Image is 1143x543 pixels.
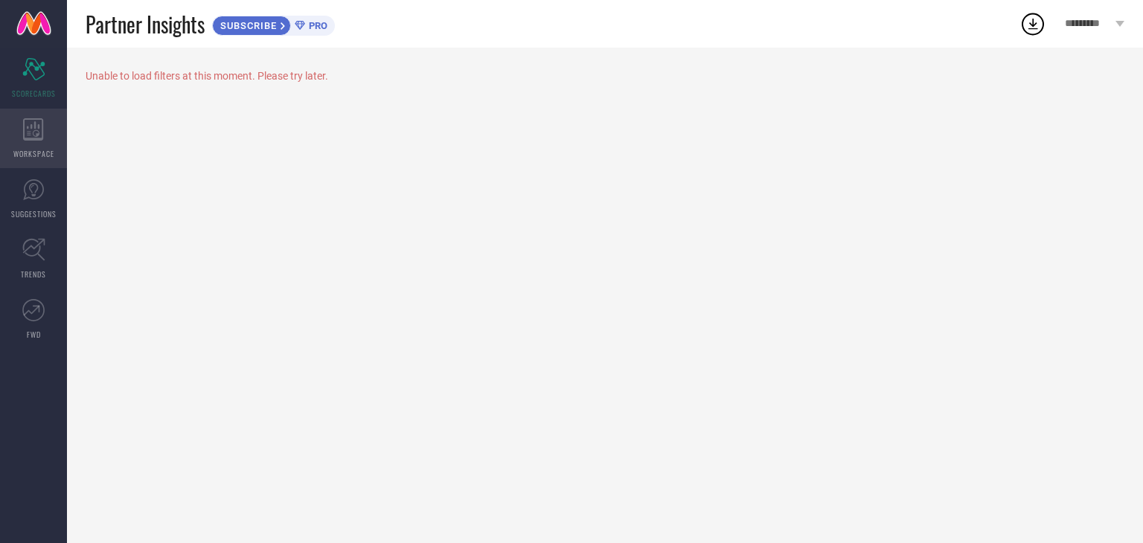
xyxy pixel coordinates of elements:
[1019,10,1046,37] div: Open download list
[86,70,1124,82] div: Unable to load filters at this moment. Please try later.
[13,148,54,159] span: WORKSPACE
[212,12,335,36] a: SUBSCRIBEPRO
[21,269,46,280] span: TRENDS
[27,329,41,340] span: FWD
[12,88,56,99] span: SCORECARDS
[86,9,205,39] span: Partner Insights
[213,20,281,31] span: SUBSCRIBE
[305,20,327,31] span: PRO
[11,208,57,219] span: SUGGESTIONS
